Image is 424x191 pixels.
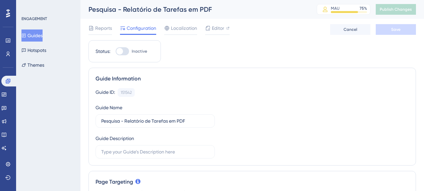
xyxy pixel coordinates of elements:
[391,27,401,32] span: Save
[330,24,370,35] button: Cancel
[376,4,416,15] button: Publish Changes
[101,148,209,155] input: Type your Guide’s Description here
[96,75,409,83] div: Guide Information
[380,7,412,12] span: Publish Changes
[101,117,209,125] input: Type your Guide’s Name here
[96,178,409,186] div: Page Targeting
[21,59,44,71] button: Themes
[360,6,367,11] div: 75 %
[132,49,147,54] span: Inactive
[96,104,122,112] div: Guide Name
[127,24,156,32] span: Configuration
[21,44,46,56] button: Hotspots
[331,6,340,11] div: MAU
[88,5,300,14] div: Pesquisa - Relatório de Tarefas em PDF
[344,27,357,32] span: Cancel
[212,24,224,32] span: Editor
[171,24,197,32] span: Localization
[96,88,115,97] div: Guide ID:
[95,24,112,32] span: Reports
[376,24,416,35] button: Save
[96,47,110,55] div: Status:
[121,90,132,95] div: 151542
[21,16,47,21] div: ENGAGEMENT
[96,134,134,142] div: Guide Description
[21,29,43,42] button: Guides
